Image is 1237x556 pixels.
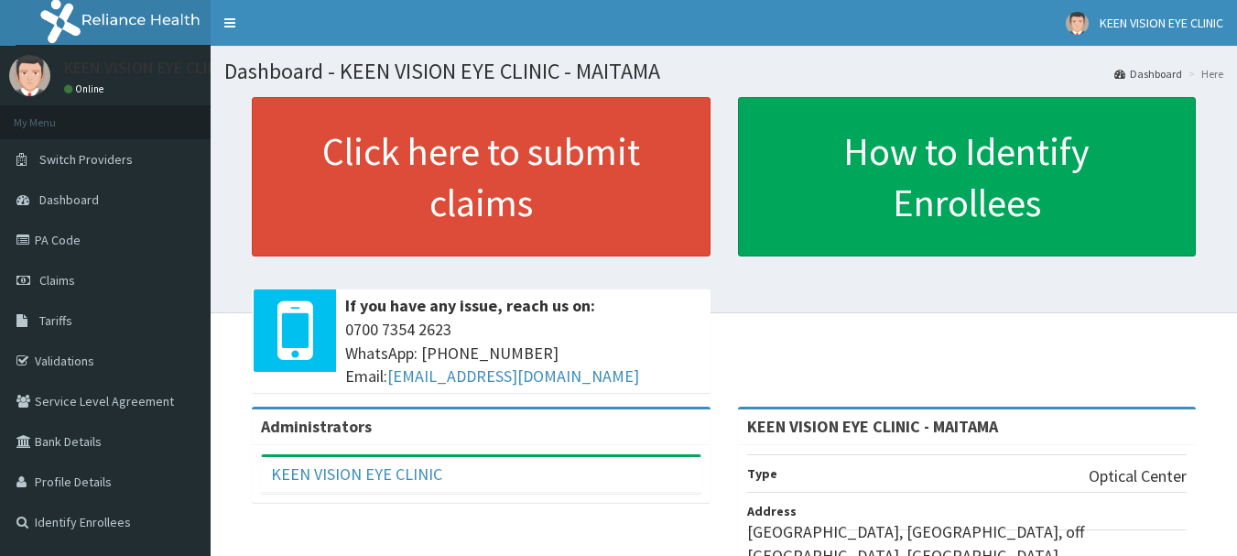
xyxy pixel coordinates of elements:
span: KEEN VISION EYE CLINIC [1100,15,1223,31]
img: User Image [1066,12,1089,35]
a: Online [64,82,108,95]
span: Tariffs [39,312,72,329]
b: Type [747,465,777,482]
img: User Image [9,55,50,96]
a: Dashboard [1114,66,1182,82]
a: Click here to submit claims [252,97,711,256]
span: Switch Providers [39,151,133,168]
p: KEEN VISION EYE CLINIC [64,60,233,76]
span: Dashboard [39,191,99,208]
p: Optical Center [1089,464,1187,488]
a: How to Identify Enrollees [738,97,1197,256]
strong: KEEN VISION EYE CLINIC - MAITAMA [747,416,998,437]
b: If you have any issue, reach us on: [345,295,595,316]
span: 0700 7354 2623 WhatsApp: [PHONE_NUMBER] Email: [345,318,701,388]
span: Claims [39,272,75,289]
li: Here [1184,66,1223,82]
b: Administrators [261,416,372,437]
a: KEEN VISION EYE CLINIC [271,463,442,485]
b: Address [747,503,797,519]
a: [EMAIL_ADDRESS][DOMAIN_NAME] [387,365,639,387]
h1: Dashboard - KEEN VISION EYE CLINIC - MAITAMA [224,60,1223,83]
